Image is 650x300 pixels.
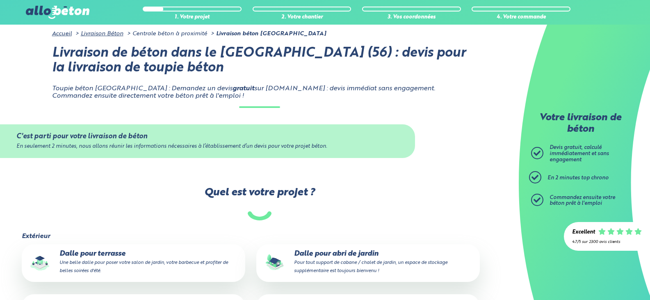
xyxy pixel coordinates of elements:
[27,250,239,275] p: Dalle pour terrasse
[125,30,207,37] li: Centrale béton à proximité
[209,30,326,37] li: Livraison béton [GEOGRAPHIC_DATA]
[52,46,467,76] h1: Livraison de béton dans le [GEOGRAPHIC_DATA] (56) : devis pour la livraison de toupie béton
[262,250,474,275] p: Dalle pour abri de jardin
[233,85,254,92] strong: gratuit
[81,31,123,37] a: Livraison Béton
[577,268,641,291] iframe: Help widget launcher
[52,31,72,37] a: Accueil
[21,187,498,220] label: Quel est votre projet ?
[52,85,467,100] p: Toupie béton [GEOGRAPHIC_DATA] : Demandez un devis sur [DOMAIN_NAME] : devis immédiat sans engage...
[294,260,447,273] small: Pour tout support de cabane / chalet de jardin, un espace de stockage supplémentaire est toujours...
[362,14,461,21] div: 3. Vos coordonnées
[26,6,89,19] img: allobéton
[27,250,54,276] img: final_use.values.terrace
[22,233,50,240] legend: Extérieur
[472,14,570,21] div: 4. Votre commande
[262,250,288,276] img: final_use.values.garden_shed
[59,260,228,273] small: Une belle dalle pour poser votre salon de jardin, votre barbecue et profiter de belles soirées d'...
[16,144,398,150] div: En seulement 2 minutes, nous allons réunir les informations nécessaires à l’établissement d’un de...
[143,14,242,21] div: 1. Votre projet
[253,14,351,21] div: 2. Votre chantier
[16,133,398,140] div: C'est parti pour votre livraison de béton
